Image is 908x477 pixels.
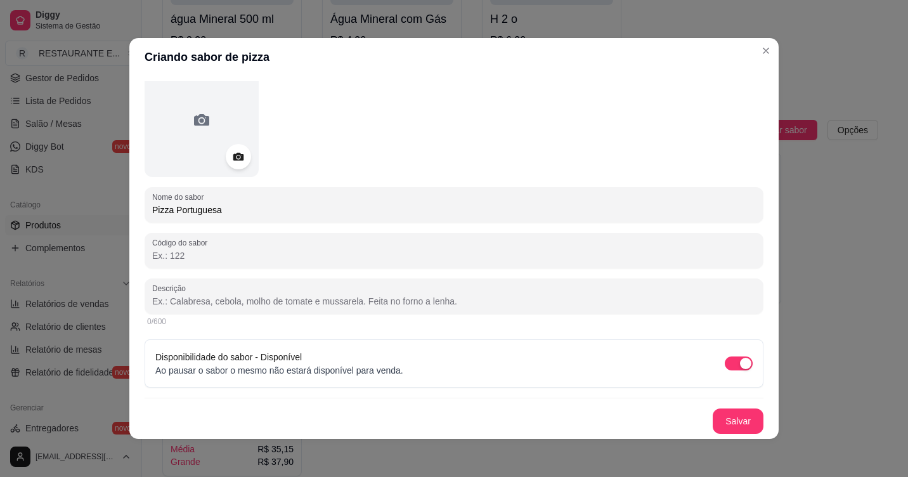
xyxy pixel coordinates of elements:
label: Nome do sabor [152,192,208,202]
label: Disponibilidade do sabor - Disponível [155,352,302,362]
button: Salvar [713,408,763,434]
input: Código do sabor [152,249,756,262]
input: Nome do sabor [152,204,756,216]
button: Close [756,41,776,61]
header: Criando sabor de pizza [129,38,779,76]
label: Código do sabor [152,237,212,248]
div: 0/600 [147,317,761,327]
p: Ao pausar o sabor o mesmo não estará disponível para venda. [155,364,403,377]
label: Descrição [152,283,190,294]
input: Descrição [152,295,756,308]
